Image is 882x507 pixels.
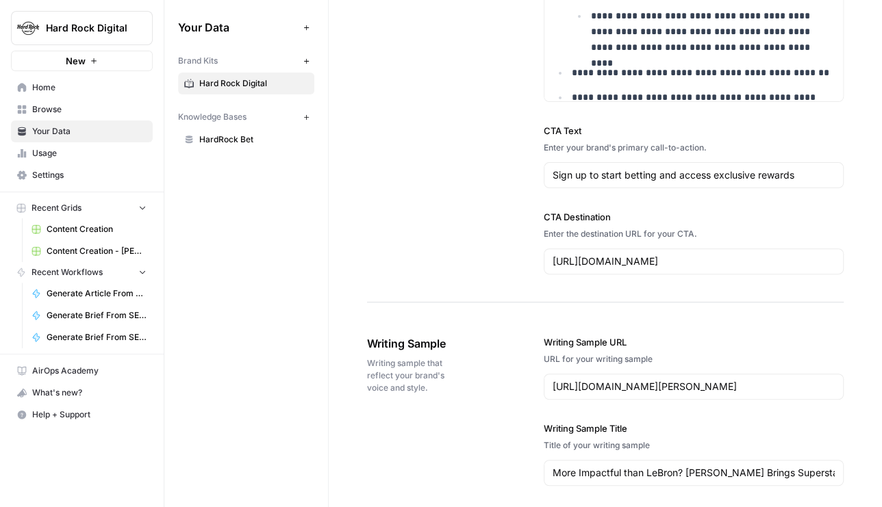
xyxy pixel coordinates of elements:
[11,51,153,71] button: New
[11,262,153,283] button: Recent Workflows
[32,365,147,377] span: AirOps Academy
[199,77,308,90] span: Hard Rock Digital
[25,283,153,304] a: Generate Article From Outline
[32,169,147,181] span: Settings
[66,54,86,68] span: New
[553,466,835,480] input: Game Day Gear Guide
[25,326,153,348] a: Generate Brief From SERP-testing
[11,404,153,426] button: Help + Support
[11,120,153,142] a: Your Data
[32,147,147,159] span: Usage
[47,223,147,235] span: Content Creation
[32,202,81,214] span: Recent Grids
[32,266,103,278] span: Recent Workflows
[553,255,835,268] input: www.sundaysoccer.com/gearup
[11,99,153,120] a: Browse
[178,129,314,151] a: HardRock Bet
[12,382,152,403] div: What's new?
[178,73,314,94] a: Hard Rock Digital
[199,133,308,146] span: HardRock Bet
[47,245,147,257] span: Content Creation - [PERSON_NAME]
[32,125,147,138] span: Your Data
[178,19,298,36] span: Your Data
[178,55,218,67] span: Brand Kits
[544,228,844,240] div: Enter the destination URL for your CTA.
[47,309,147,322] span: Generate Brief From SERP
[544,210,844,224] label: CTA Destination
[553,380,835,393] input: www.sundaysoccer.com/game-day
[25,240,153,262] a: Content Creation - [PERSON_NAME]
[47,287,147,300] span: Generate Article From Outline
[544,421,844,435] label: Writing Sample Title
[11,164,153,186] a: Settings
[367,357,467,394] span: Writing sample that reflect your brand's voice and style.
[544,142,844,154] div: Enter your brand's primary call-to-action.
[11,77,153,99] a: Home
[16,16,40,40] img: Hard Rock Digital Logo
[544,439,844,452] div: Title of your writing sample
[11,11,153,45] button: Workspace: Hard Rock Digital
[32,81,147,94] span: Home
[544,353,844,365] div: URL for your writing sample
[178,111,247,123] span: Knowledge Bases
[32,408,147,421] span: Help + Support
[46,21,129,35] span: Hard Rock Digital
[11,382,153,404] button: What's new?
[25,218,153,240] a: Content Creation
[544,124,844,138] label: CTA Text
[25,304,153,326] a: Generate Brief From SERP
[11,198,153,218] button: Recent Grids
[553,168,835,182] input: Gear up and get in the game with Sunday Soccer!
[11,142,153,164] a: Usage
[47,331,147,343] span: Generate Brief From SERP-testing
[32,103,147,116] span: Browse
[367,335,467,352] span: Writing Sample
[544,335,844,349] label: Writing Sample URL
[11,360,153,382] a: AirOps Academy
